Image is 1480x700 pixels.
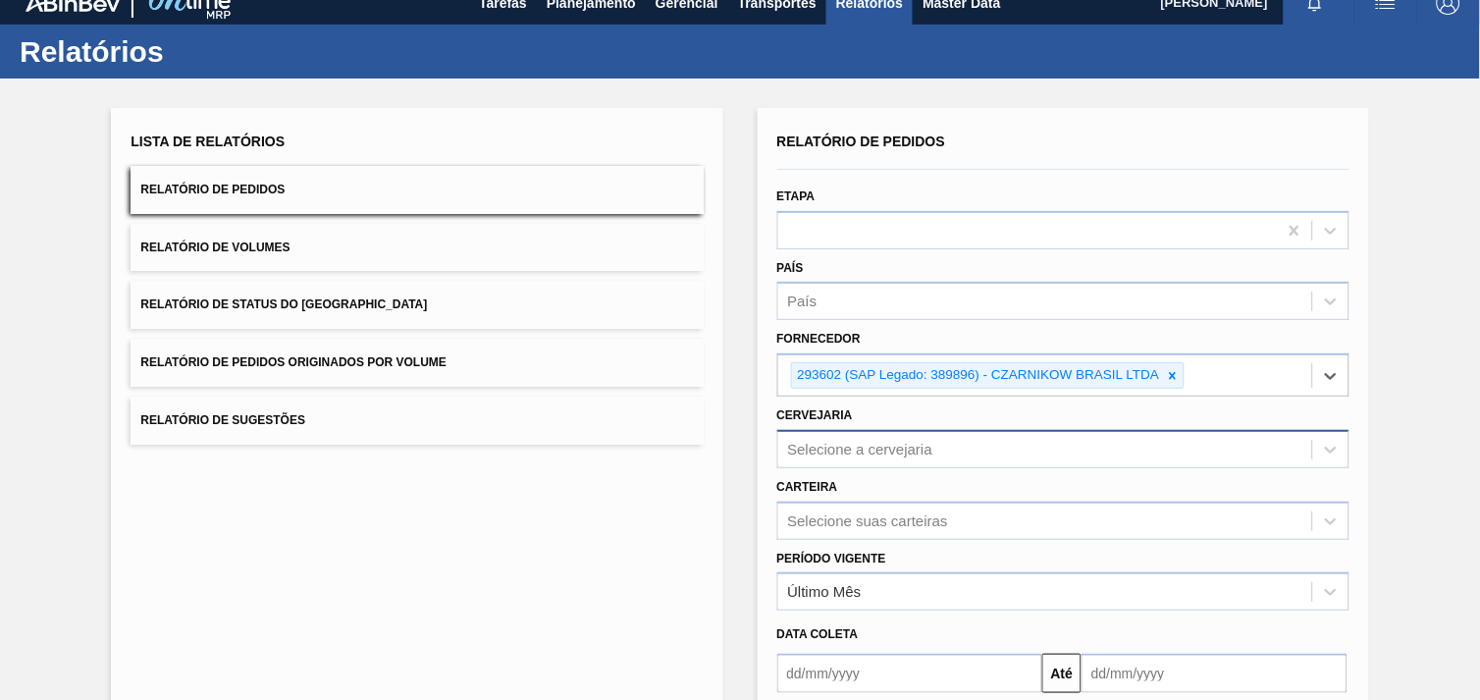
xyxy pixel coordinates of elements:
h1: Relatórios [20,40,368,63]
span: Relatório de Volumes [140,241,290,254]
span: Relatório de Status do [GEOGRAPHIC_DATA] [140,297,427,311]
label: Período Vigente [777,552,886,565]
span: Relatório de Pedidos [777,134,946,149]
span: Relatório de Sugestões [140,413,305,427]
label: Etapa [777,189,816,203]
input: dd/mm/yyyy [777,654,1043,693]
span: Relatório de Pedidos Originados por Volume [140,355,447,369]
div: Último Mês [788,584,862,601]
input: dd/mm/yyyy [1082,654,1348,693]
div: Selecione suas carteiras [788,512,948,529]
div: País [788,294,818,310]
label: Fornecedor [777,332,861,346]
label: País [777,261,804,275]
button: Relatório de Pedidos [131,166,703,214]
span: Data coleta [777,627,859,641]
button: Até [1042,654,1082,693]
div: 293602 (SAP Legado: 389896) - CZARNIKOW BRASIL LTDA [792,363,1163,388]
button: Relatório de Sugestões [131,397,703,445]
button: Relatório de Volumes [131,224,703,272]
button: Relatório de Status do [GEOGRAPHIC_DATA] [131,281,703,329]
button: Relatório de Pedidos Originados por Volume [131,339,703,387]
div: Selecione a cervejaria [788,441,933,458]
span: Relatório de Pedidos [140,183,285,196]
span: Lista de Relatórios [131,134,285,149]
label: Cervejaria [777,408,853,422]
label: Carteira [777,480,838,494]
